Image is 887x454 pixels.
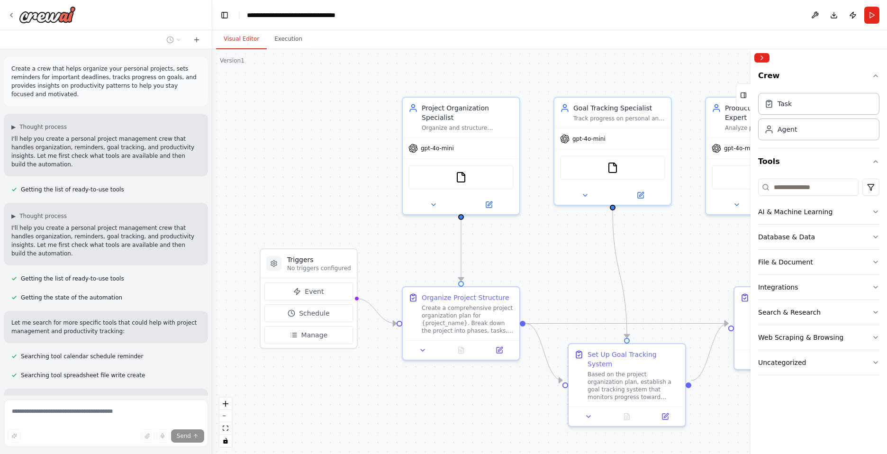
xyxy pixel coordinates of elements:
g: Edge from f1864830-19af-4e25-8c60-c649701cf0eb to 20c852fb-0ec0-4bda-aa1f-2ed8fa10f22d [456,210,466,281]
img: FileReadTool [455,172,467,183]
button: Open in side panel [649,411,681,422]
span: Searching tool spreadsheet file write create [21,372,145,379]
div: Productivity Analytics ExpertAnalyze productivity patterns and work habits to provide insights on... [705,97,824,215]
div: Version 1 [220,57,244,64]
button: Integrations [758,275,879,300]
span: gpt-4o-mini [421,145,454,152]
span: Event [305,287,324,296]
div: Goal Tracking Specialist [573,103,665,113]
button: Uncategorized [758,350,879,375]
p: Let me search for more specific tools that could help with project management and productivity tr... [11,318,200,336]
button: Toggle Sidebar [747,49,754,454]
button: Upload files [141,429,154,443]
button: Tools [758,148,879,175]
div: AI & Machine Learning [758,207,833,217]
button: Open in side panel [483,345,516,356]
button: AI & Machine Learning [758,200,879,224]
div: Project Organization Specialist [422,103,514,122]
button: Manage [264,326,353,344]
button: Search & Research [758,300,879,325]
div: Analyze Productivity PatternsAnalyze {user_name}'s productivity patterns over the {time_period} p... [733,286,852,370]
div: Create a comprehensive project organization plan for {project_name}. Break down the project into ... [422,304,514,335]
button: Start a new chat [189,34,204,45]
img: FileReadTool [607,162,618,173]
button: Open in side panel [614,190,667,201]
div: React Flow controls [219,398,232,447]
p: Create a crew that helps organize your personal projects, sets reminders for important deadlines,... [11,64,200,99]
div: Search & Research [758,308,821,317]
span: Manage [301,330,328,340]
button: ▶Thought process [11,212,67,220]
div: Set Up Goal Tracking SystemBased on the project organization plan, establish a goal tracking syst... [568,343,686,427]
button: Send [171,429,204,443]
div: Set Up Goal Tracking System [588,350,679,369]
div: Organize Project StructureCreate a comprehensive project organization plan for {project_name}. Br... [402,286,520,361]
span: ▶ [11,212,16,220]
p: No triggers configured [287,264,351,272]
button: ▶Thought process [11,123,67,131]
g: Edge from c95d6e6d-00af-4b5d-afec-7c4e3d20f743 to eac28bfd-c9d3-4694-badf-59b3b774cf54 [608,210,632,338]
button: fit view [219,422,232,435]
span: Getting the list of ready-to-use tools [21,275,124,282]
div: Crew [758,89,879,148]
button: Schedule [264,304,353,322]
span: Getting the list of ready-to-use tools [21,186,124,193]
g: Edge from triggers to 20c852fb-0ec0-4bda-aa1f-2ed8fa10f22d [356,294,397,328]
button: Click to speak your automation idea [156,429,169,443]
button: Visual Editor [216,29,267,49]
button: Database & Data [758,225,879,249]
button: toggle interactivity [219,435,232,447]
button: Web Scraping & Browsing [758,325,879,350]
div: Task [778,99,792,109]
div: Based on the project organization plan, establish a goal tracking system that monitors progress t... [588,371,679,401]
button: Collapse right sidebar [754,53,769,63]
g: Edge from 20c852fb-0ec0-4bda-aa1f-2ed8fa10f22d to bcc5aedb-b404-43d0-8a97-9f0b81cbc2ad [525,319,728,328]
h3: Triggers [287,255,351,264]
span: gpt-4o-mini [724,145,757,152]
div: Agent [778,125,797,134]
span: Thought process [19,123,67,131]
div: Web Scraping & Browsing [758,333,843,342]
span: ▶ [11,123,16,131]
span: Thought process [19,212,67,220]
img: Logo [19,6,76,23]
span: Schedule [299,309,329,318]
div: File & Document [758,257,813,267]
span: Searching tool calendar schedule reminder [21,353,143,360]
span: gpt-4o-mini [572,135,606,143]
div: Integrations [758,282,798,292]
g: Edge from eac28bfd-c9d3-4694-badf-59b3b774cf54 to bcc5aedb-b404-43d0-8a97-9f0b81cbc2ad [691,319,728,385]
div: Tools [758,175,879,383]
button: Event [264,282,353,300]
button: zoom out [219,410,232,422]
div: Organize Project Structure [422,293,509,302]
div: Organize and structure personal projects by breaking them down into manageable tasks, creating ti... [422,124,514,132]
span: Getting the state of the automation [21,294,122,301]
div: Database & Data [758,232,815,242]
g: Edge from 20c852fb-0ec0-4bda-aa1f-2ed8fa10f22d to eac28bfd-c9d3-4694-badf-59b3b774cf54 [525,319,562,385]
button: Open in side panel [462,199,516,210]
span: Send [177,432,191,440]
div: Analyze productivity patterns and work habits to provide insights on {user_name}'s most productiv... [725,124,817,132]
button: zoom in [219,398,232,410]
div: Project Organization SpecialistOrganize and structure personal projects by breaking them down int... [402,97,520,215]
button: No output available [441,345,481,356]
button: Switch to previous chat [163,34,185,45]
div: Productivity Analytics Expert [725,103,817,122]
nav: breadcrumb [247,10,366,20]
p: I'll help you create a personal project management crew that handles organization, reminders, goa... [11,135,200,169]
button: No output available [607,411,647,422]
button: Crew [758,66,879,89]
div: TriggersNo triggers configuredEventScheduleManage [260,248,358,349]
div: Uncategorized [758,358,806,367]
p: I'll help you create a personal project management crew that handles organization, reminders, goa... [11,224,200,258]
button: Improve this prompt [8,429,21,443]
button: Execution [267,29,310,49]
button: File & Document [758,250,879,274]
div: Goal Tracking SpecialistTrack progress on personal and professional goals by monitoring milestone... [553,97,672,206]
div: Track progress on personal and professional goals by monitoring milestones, measuring achievement... [573,115,665,122]
button: Hide left sidebar [218,9,231,22]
